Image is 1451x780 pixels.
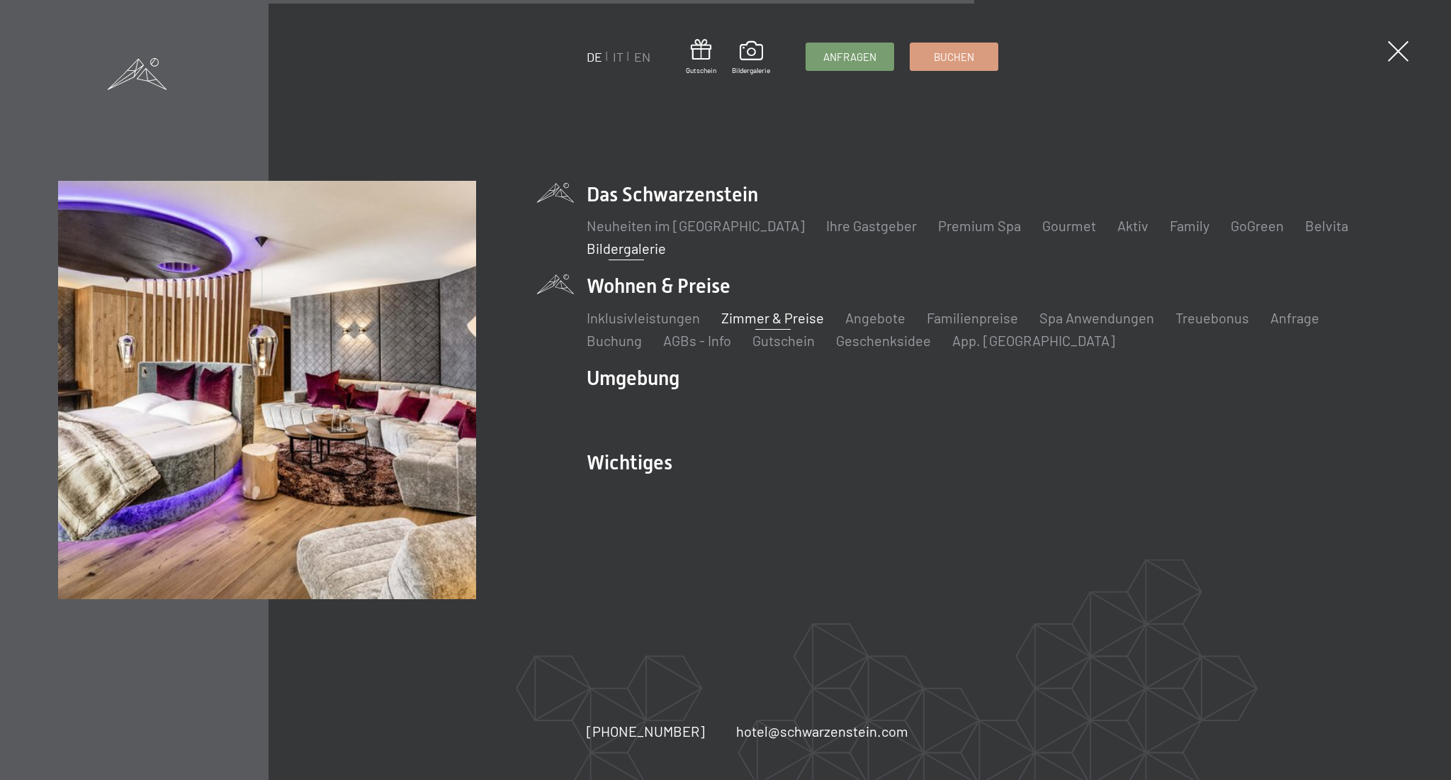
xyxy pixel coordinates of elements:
[587,332,642,349] a: Buchung
[826,217,917,234] a: Ihre Gastgeber
[721,309,824,326] a: Zimmer & Preise
[587,723,705,740] span: [PHONE_NUMBER]
[952,332,1115,349] a: App. [GEOGRAPHIC_DATA]
[927,309,1018,326] a: Familienpreise
[910,43,998,70] a: Buchen
[1231,217,1284,234] a: GoGreen
[686,39,716,75] a: Gutschein
[736,721,908,741] a: hotel@schwarzenstein.com
[934,50,974,65] span: Buchen
[1170,217,1209,234] a: Family
[1270,309,1319,326] a: Anfrage
[732,41,770,75] a: Bildergalerie
[845,309,905,326] a: Angebote
[587,240,666,257] a: Bildergalerie
[1039,309,1154,326] a: Spa Anwendungen
[752,332,815,349] a: Gutschein
[938,217,1021,234] a: Premium Spa
[686,65,716,75] span: Gutschein
[613,49,623,65] a: IT
[587,49,602,65] a: DE
[587,309,700,326] a: Inklusivleistungen
[634,49,650,65] a: EN
[836,332,931,349] a: Geschenksidee
[587,217,805,234] a: Neuheiten im [GEOGRAPHIC_DATA]
[732,65,770,75] span: Bildergalerie
[1117,217,1148,234] a: Aktiv
[1042,217,1096,234] a: Gourmet
[806,43,893,70] a: Anfragen
[1305,217,1348,234] a: Belvita
[663,332,731,349] a: AGBs - Info
[58,181,476,599] img: Bildergalerie
[587,721,705,741] a: [PHONE_NUMBER]
[1175,309,1249,326] a: Treuebonus
[823,50,876,65] span: Anfragen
